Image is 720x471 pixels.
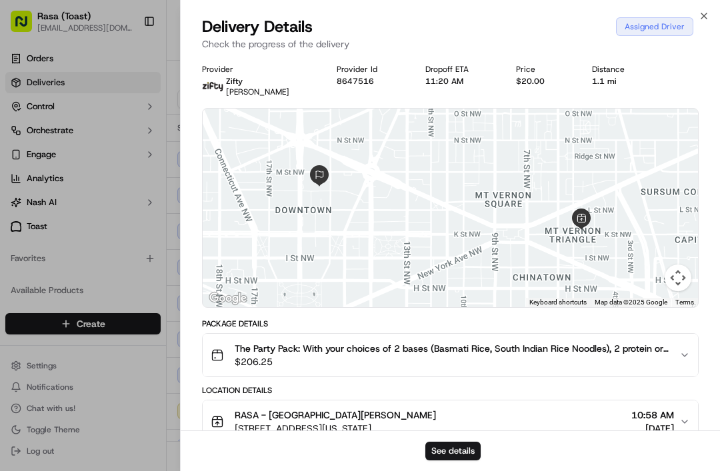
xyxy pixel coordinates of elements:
div: 📗 [13,299,24,310]
img: Google [206,290,250,307]
p: Zifty [226,76,289,87]
button: Map camera controls [665,264,691,291]
img: Nash [13,13,40,40]
span: Delivery Details [202,16,313,37]
span: [PERSON_NAME] [41,207,108,217]
span: Knowledge Base [27,298,102,311]
button: Start new chat [227,131,243,147]
div: Dropoff ETA [425,64,495,75]
p: Welcome 👋 [13,53,243,75]
span: [DATE] [118,207,145,217]
span: • [111,207,115,217]
input: Got a question? Start typing here... [35,86,240,100]
span: [DATE] [631,422,674,435]
div: Package Details [202,318,699,329]
button: Keyboard shortcuts [529,298,587,307]
button: The Party Pack: With your choices of 2 bases (Basmati Rice, South Indian Rice Noodles), 2 protein... [203,334,698,376]
button: RASA - [GEOGRAPHIC_DATA][PERSON_NAME][STREET_ADDRESS][US_STATE]10:58 AM[DATE] [203,400,698,443]
div: 1.1 mi [592,76,651,87]
div: Distance [592,64,651,75]
div: 💻 [113,299,123,310]
a: 📗Knowledge Base [8,292,107,316]
img: Jonathan Racinos [13,194,35,215]
span: [PERSON_NAME] [226,87,289,97]
span: [DATE] [118,242,145,253]
div: Provider [202,64,315,75]
div: 11:20 AM [425,76,495,87]
span: • [111,242,115,253]
img: 1724597045416-56b7ee45-8013-43a0-a6f9-03cb97ddad50 [28,127,52,151]
button: See details [425,442,481,460]
span: [PERSON_NAME] [41,242,108,253]
span: 10:58 AM [631,408,674,422]
button: 8647516 [337,76,374,87]
span: Map data ©2025 Google [595,298,667,306]
p: Check the progress of the delivery [202,37,699,51]
span: The Party Pack: With your choices of 2 bases (Basmati Rice, South Indian Rice Noodles), 2 protein... [235,342,669,355]
div: Location Details [202,385,699,396]
a: Powered byPylon [94,330,161,340]
img: zifty-logo-trans-sq.png [202,76,223,97]
div: Start new chat [60,127,219,141]
a: Terms (opens in new tab) [675,298,694,306]
a: 💻API Documentation [107,292,219,316]
a: Open this area in Google Maps (opens a new window) [206,290,250,307]
div: Past conversations [13,173,89,184]
div: Price [516,64,571,75]
button: See all [207,171,243,187]
span: RASA - [GEOGRAPHIC_DATA][PERSON_NAME] [235,408,436,422]
img: 1736555255976-a54dd68f-1ca7-489b-9aae-adbdc363a1c4 [13,127,37,151]
div: We're available if you need us! [60,141,183,151]
span: Pylon [133,330,161,340]
span: [STREET_ADDRESS][US_STATE] [235,422,436,435]
span: API Documentation [126,298,214,311]
img: Jonathan Racinos [13,230,35,251]
div: $20.00 [516,76,571,87]
span: $206.25 [235,355,669,368]
div: Provider Id [337,64,403,75]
